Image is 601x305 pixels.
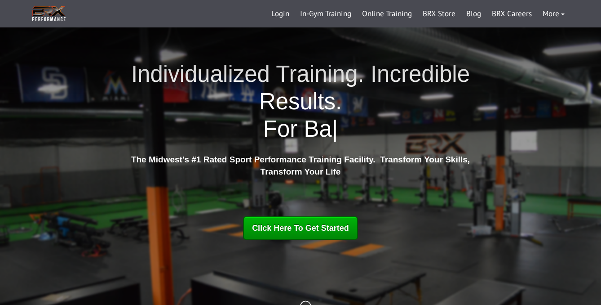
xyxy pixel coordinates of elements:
span: For Ba [263,116,332,142]
a: Click Here To Get Started [243,216,358,240]
span: Click Here To Get Started [252,224,349,233]
h1: Individualized Training. Incredible Results. [128,60,473,143]
span: | [332,116,338,142]
a: More [537,3,570,25]
img: BRX Transparent Logo-2 [31,4,67,23]
a: BRX Store [417,3,461,25]
strong: The Midwest's #1 Rated Sport Performance Training Facility. Transform Your Skills, Transform Your... [131,155,470,176]
a: Login [266,3,295,25]
div: Navigation Menu [266,3,570,25]
a: In-Gym Training [295,3,357,25]
a: BRX Careers [486,3,537,25]
a: Blog [461,3,486,25]
a: Online Training [357,3,417,25]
